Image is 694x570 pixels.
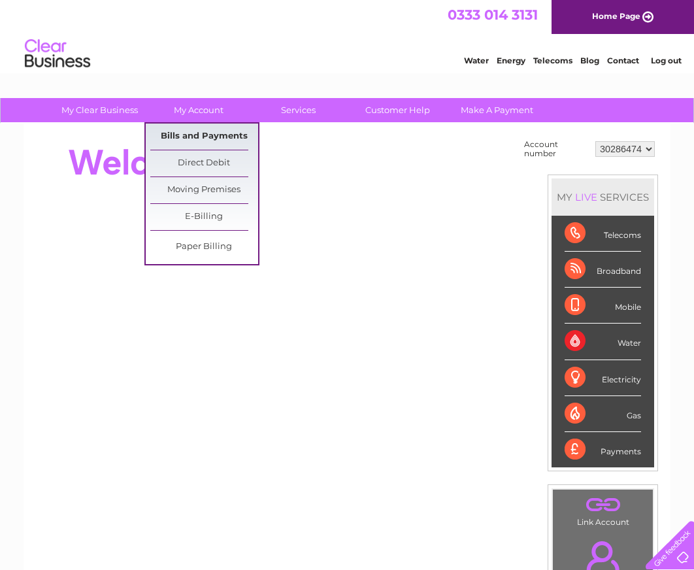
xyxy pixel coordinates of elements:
a: Water [464,56,489,65]
div: MY SERVICES [552,178,654,216]
img: logo.png [24,34,91,74]
div: Water [565,324,641,360]
a: Bills and Payments [150,124,258,150]
div: Payments [565,432,641,467]
a: Telecoms [533,56,572,65]
div: Telecoms [565,216,641,252]
a: Contact [607,56,639,65]
div: Broadband [565,252,641,288]
td: Link Account [552,489,653,530]
div: Clear Business is a trading name of Verastar Limited (registered in [GEOGRAPHIC_DATA] No. 3667643... [39,7,657,63]
a: Moving Premises [150,177,258,203]
a: My Clear Business [46,98,154,122]
a: Direct Debit [150,150,258,176]
a: Services [244,98,352,122]
a: Paper Billing [150,234,258,260]
a: E-Billing [150,204,258,230]
a: Blog [580,56,599,65]
a: . [556,493,650,516]
a: Make A Payment [443,98,551,122]
div: Electricity [565,360,641,396]
a: My Account [145,98,253,122]
a: Energy [497,56,525,65]
div: Gas [565,396,641,432]
a: 0333 014 3131 [448,7,538,23]
div: LIVE [572,191,600,203]
td: Account number [521,137,592,161]
a: Log out [651,56,682,65]
a: Customer Help [344,98,452,122]
div: Mobile [565,288,641,324]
